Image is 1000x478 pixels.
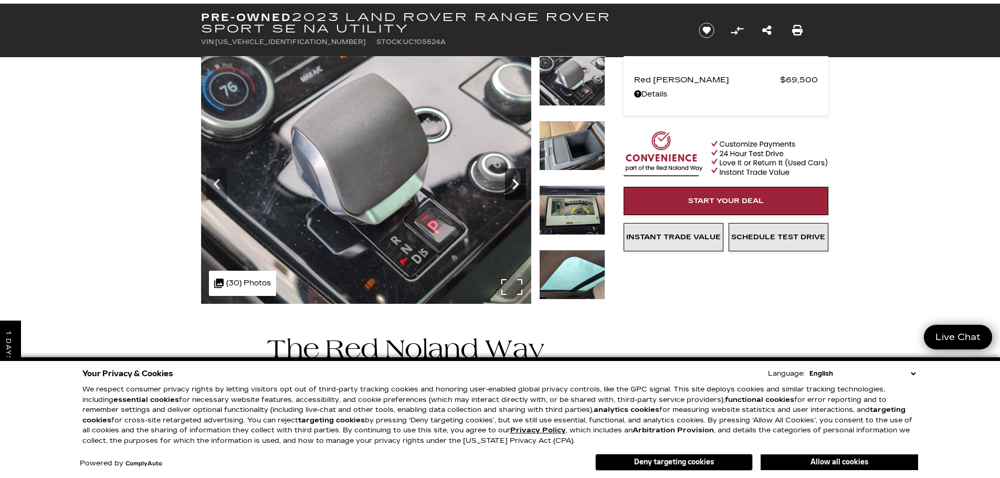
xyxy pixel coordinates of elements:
div: Language: [768,370,805,377]
button: Save vehicle [695,22,718,39]
strong: targeting cookies [82,406,906,424]
span: Instant Trade Value [626,233,721,241]
a: Details [634,87,818,102]
a: Instant Trade Value [624,223,723,251]
u: Privacy Policy [510,426,566,434]
img: Used 2023 White Land Rover SE image 21 [539,250,605,300]
div: Next [505,168,526,200]
a: Live Chat [924,325,992,349]
span: Your Privacy & Cookies [82,366,173,381]
img: Used 2023 White Land Rover SE image 19 [539,121,605,171]
a: Start Your Deal [624,187,828,215]
strong: Pre-Owned [201,11,292,24]
h1: 2023 Land Rover Range Rover Sport SE NA Utility [201,12,681,35]
div: Powered by [80,460,162,467]
button: Allow all cookies [761,454,918,470]
button: Deny targeting cookies [595,454,753,471]
span: Stock: [376,38,403,46]
a: Print this Pre-Owned 2023 Land Rover Range Rover Sport SE NA Utility [792,23,803,38]
span: Start Your Deal [688,197,764,205]
strong: essential cookies [113,396,179,404]
strong: Arbitration Provision [633,426,714,434]
span: UC105624A [403,38,446,46]
span: [US_VEHICLE_IDENTIFICATION_NUMBER] [215,38,366,46]
div: Previous [206,168,227,200]
a: Schedule Test Drive [729,223,828,251]
strong: targeting cookies [298,416,365,424]
a: Share this Pre-Owned 2023 Land Rover Range Rover Sport SE NA Utility [762,23,772,38]
span: Schedule Test Drive [731,233,825,241]
img: Used 2023 White Land Rover SE image 18 [539,56,605,106]
img: Used 2023 White Land Rover SE image 20 [539,185,605,235]
a: ComplyAuto [125,461,162,467]
span: Live Chat [930,331,986,343]
strong: analytics cookies [594,406,659,414]
div: (30) Photos [209,271,276,296]
a: Red [PERSON_NAME] $69,500 [634,72,818,87]
span: Red [PERSON_NAME] [634,72,780,87]
span: VIN: [201,38,215,46]
span: $69,500 [780,72,818,87]
strong: functional cookies [725,396,794,404]
p: We respect consumer privacy rights by letting visitors opt out of third-party tracking cookies an... [82,385,918,446]
button: Compare Vehicle [729,23,745,38]
select: Language Select [807,368,918,379]
img: Used 2023 White Land Rover SE image 18 [201,56,531,305]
